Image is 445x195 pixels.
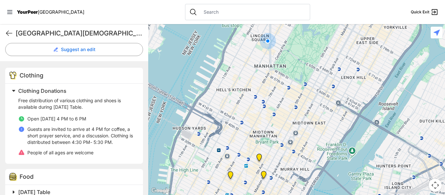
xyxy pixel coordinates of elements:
[17,10,84,14] a: YourPeer[GEOGRAPHIC_DATA]
[17,9,38,15] span: YourPeer
[18,97,135,110] p: Free distribution of various clothing and shoes is available during [DATE] Table.
[411,8,438,16] a: Quick Exit
[38,9,84,15] span: [GEOGRAPHIC_DATA]
[200,9,306,15] input: Search
[20,72,43,79] span: Clothing
[27,150,93,155] span: People of all ages are welcome
[27,116,86,121] span: Open [DATE] 4 PM to 6 PM
[61,46,95,53] span: Suggest an edit
[18,88,66,94] span: Clothing Donations
[260,33,276,49] div: You are here!
[226,171,235,182] div: New Location, Headquarters
[20,173,34,180] span: Food
[150,187,171,195] a: Open this area in Google Maps (opens a new window)
[411,9,429,15] span: Quick Exit
[27,126,135,146] p: Guests are invited to arrive at 4 PM for coffee, a short prayer service, and a discussion. Clothi...
[150,187,171,195] img: Google
[429,179,442,192] button: Map camera controls
[16,29,143,38] h1: [GEOGRAPHIC_DATA][DEMOGRAPHIC_DATA]
[5,43,143,56] button: Suggest an edit
[260,171,268,181] div: Greater New York City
